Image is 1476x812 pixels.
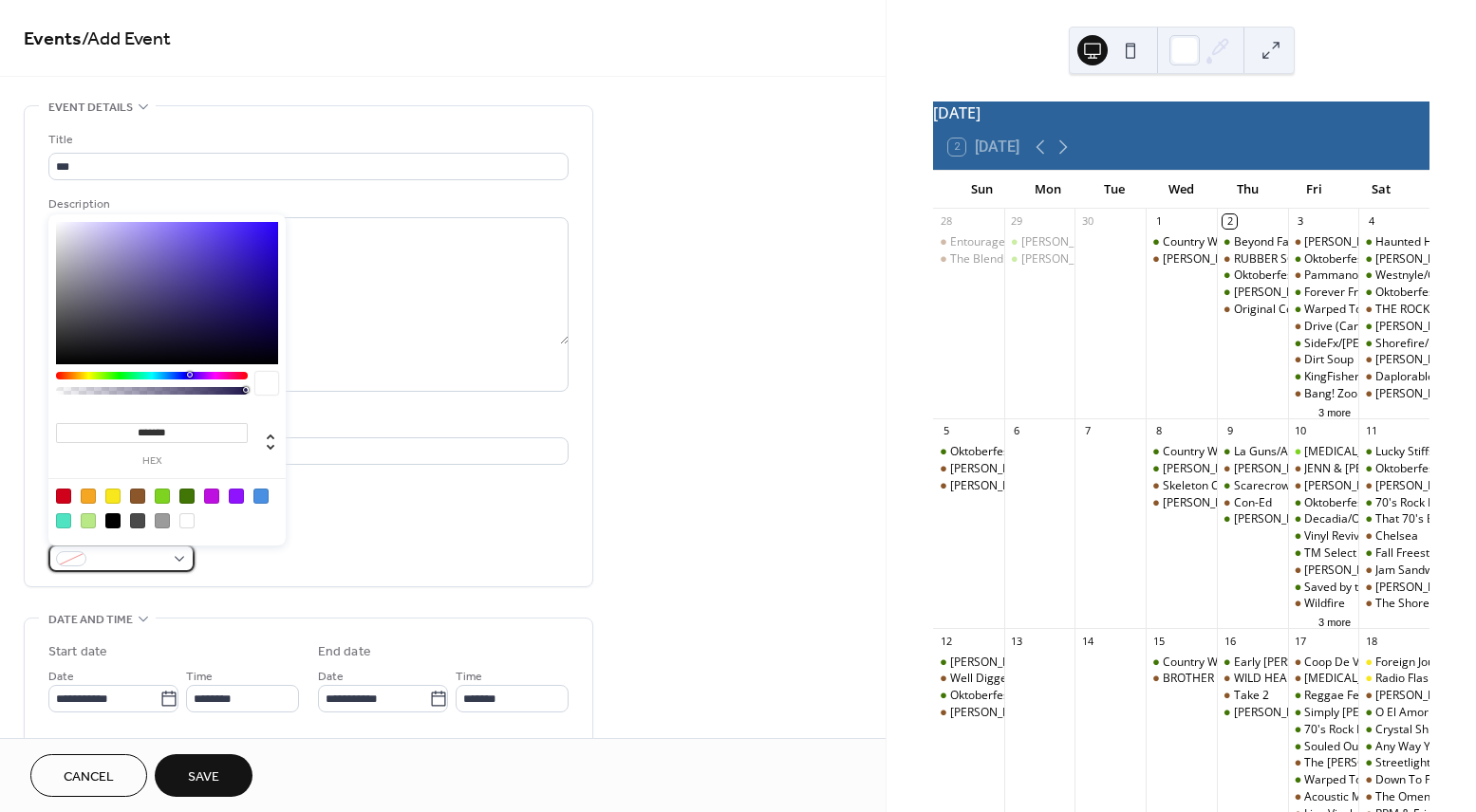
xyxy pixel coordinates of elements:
div: KingFisher [1288,369,1359,385]
div: Thu [1215,171,1281,209]
div: 13 [1010,634,1024,648]
div: Foreign Journey [1375,655,1458,671]
button: 3 more [1311,613,1358,629]
div: 16 [1223,634,1237,648]
div: Joe Louis & The Groove [1288,478,1359,494]
div: Dave Diamond Home Before Midnight [1217,285,1288,301]
div: THE ROCKIN 45’S [1358,302,1429,318]
div: Dirt Soup [1304,352,1354,368]
div: [PERSON_NAME] [1375,688,1465,704]
div: Reggae Fest – IRIEspect [1304,688,1428,704]
button: Save [155,754,252,797]
div: [PERSON_NAME] [1163,251,1252,268]
div: Original Copy [1234,302,1305,318]
div: Coop De Ville [1288,655,1359,671]
div: Country Wednesdays [1163,444,1275,460]
div: Early [PERSON_NAME] Trio [1234,655,1376,671]
div: Con-Ed [1234,495,1272,511]
div: Gisel Garcia [1358,352,1429,368]
div: Wed [1148,171,1214,209]
div: 1 [1151,214,1166,229]
div: Take 2 [1234,688,1269,704]
div: [PERSON_NAME] Home Before Midnight [1234,511,1447,527]
span: Date [48,667,74,687]
div: Oktoberfest with die Spitzbuam [1358,285,1429,301]
div: Chelsea [1358,528,1429,544]
div: JENN & [PERSON_NAME] [1304,461,1434,477]
div: #FFFFFF [179,513,195,528]
div: The Johnny Mac Band [1288,755,1359,771]
div: Down To Funk [1375,772,1449,788]
div: Country Wednesdays [1163,234,1275,250]
div: Bang! Zoom! [1304,386,1371,402]
div: [PERSON_NAME] [1375,352,1465,368]
div: The Omen [1358,789,1429,805]
div: [PERSON_NAME] & The Groove [1304,478,1469,494]
div: Beyond Fab [1217,234,1288,250]
a: Events [24,21,82,58]
div: Radio Flashback [1358,671,1429,687]
div: Scarecrow ([PERSON_NAME]) [1234,478,1390,494]
span: Time [456,667,482,687]
div: Kneecap [1288,444,1359,460]
div: 9 [1223,424,1237,438]
div: #9B9B9B [155,513,170,528]
div: Souled Out/Tony Pre & Billy Petersen [1288,739,1359,755]
div: Take 2 [1217,688,1288,704]
div: The Omen [1375,789,1430,805]
div: #9013FE [229,489,244,504]
div: Well Diggers [950,671,1018,687]
div: Oktoberfest with [PERSON_NAME] Musik Freunde [950,688,1210,704]
div: Anthony Gal followed by Krush New Vendors Bounce House [933,655,1004,671]
div: The [PERSON_NAME] Band [1304,755,1447,771]
span: Date [318,667,344,687]
div: End date [318,642,371,662]
div: 17 [1294,634,1308,648]
div: Warped Tour Band/Pizza Cats [1288,302,1359,318]
div: Haunted Harvest [1358,234,1429,250]
div: [PERSON_NAME] [1304,563,1393,579]
div: Tom Chupka [1146,251,1217,268]
div: [PERSON_NAME] Home Before Midnight [1234,705,1447,721]
div: Country Wednesdays [1163,655,1275,671]
div: Drive (Cars) [1304,319,1368,335]
div: Radio Flashback [1375,671,1460,687]
div: [PERSON_NAME] DUO [1234,461,1352,477]
div: James Castrelli [933,461,1004,477]
div: [PERSON_NAME] & The Band [1021,234,1175,250]
div: Reggae Fest – IRIEspect [1288,688,1359,704]
div: O El Amor [1358,705,1429,721]
div: 3 [1294,214,1308,229]
div: Fri [1281,171,1348,209]
div: Location [48,415,565,434]
div: #D0021B [56,489,71,504]
div: Well Diggers [933,671,1004,687]
div: La Guns/All Sinner/Emerald Rising/Sponsored By Rock Rage Audio [1217,444,1288,460]
div: Drive (Cars) [1288,319,1359,335]
div: Jam Sandwich [1358,563,1429,579]
div: Acoustic Matinee [1304,789,1395,805]
div: 12 [939,634,953,648]
div: Ernie & The Band [1146,461,1217,477]
div: Jackie & The Rippers [1004,251,1075,268]
div: [DATE] [933,101,1429,124]
div: Oktoberfest with Bavarski live plus Pig Roast Night [1288,495,1359,511]
a: Cancel [30,754,147,797]
div: Vinyl Revival/Limewired [1304,528,1428,544]
div: [PERSON_NAME] followed by Krush New Vendors Bounce House [950,655,1288,671]
div: Dave Koch [1358,580,1429,596]
div: Oktoberfest with die Spitzbuam [1358,461,1429,477]
span: Date and time [48,610,133,630]
div: SWEET SUZI DUO [1358,478,1429,494]
div: 5 [939,424,953,438]
div: Jam Sandwich [1375,563,1448,579]
div: The Blend Trio [950,251,1027,268]
div: Country Wednesdays [1146,655,1217,671]
div: Lucky Stiffs/Touch The 80's/Billy Petersen/Band of Make Believe [1358,444,1429,460]
div: Paulie B [1146,495,1217,511]
div: 11 [1364,424,1378,438]
div: Skeleton Crew [1163,478,1239,494]
div: Decadia/OP Effect [1304,511,1400,527]
div: 2 [1223,214,1237,229]
div: Oktoberfest with Johnny Koenig [933,444,1004,460]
